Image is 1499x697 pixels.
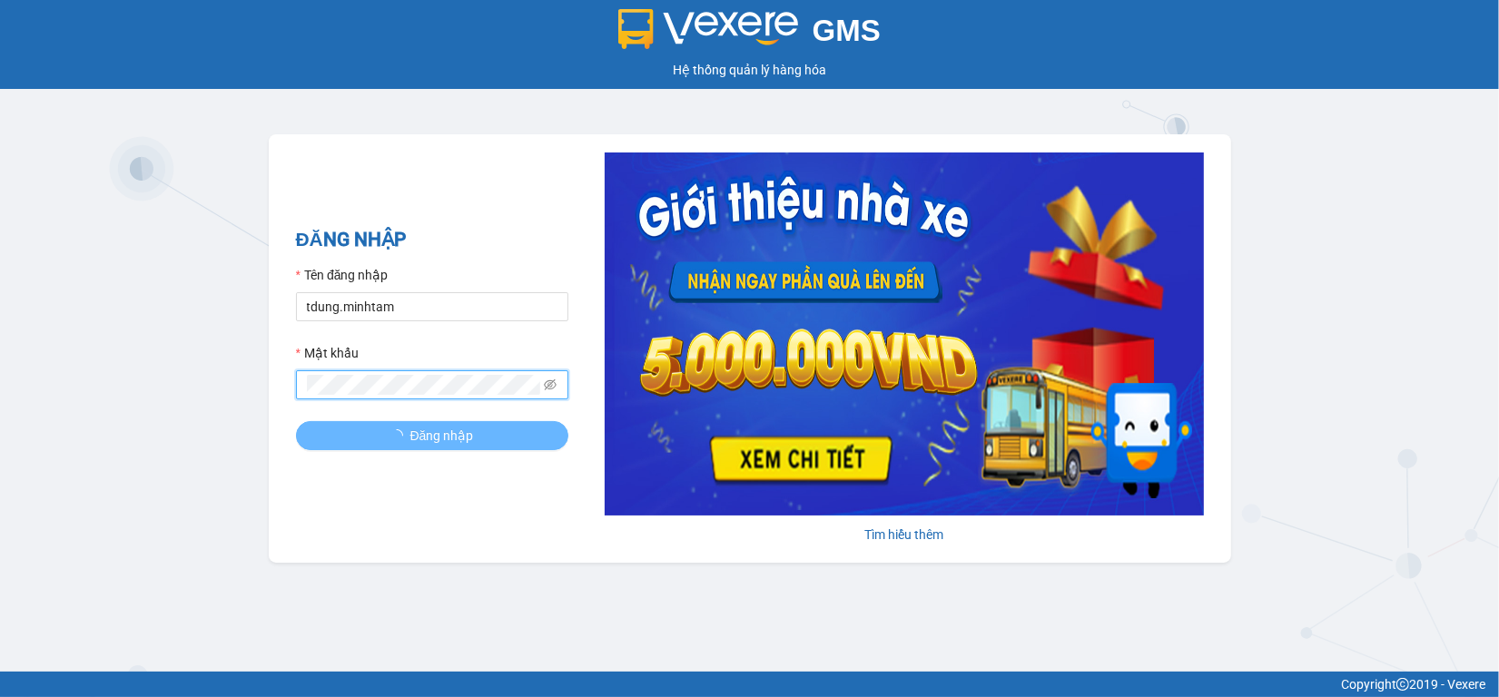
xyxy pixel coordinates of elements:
a: GMS [618,27,881,42]
div: Hệ thống quản lý hàng hóa [5,60,1494,80]
span: copyright [1396,678,1409,691]
span: GMS [813,14,881,47]
input: Mật khẩu [307,375,541,395]
label: Mật khẩu [296,343,359,363]
span: loading [390,429,410,442]
span: Đăng nhập [410,426,474,446]
input: Tên đăng nhập [296,292,568,321]
div: Tìm hiểu thêm [605,525,1204,545]
h2: ĐĂNG NHẬP [296,225,568,255]
img: logo 2 [618,9,798,49]
span: eye-invisible [544,378,557,391]
img: banner-0 [605,152,1204,515]
label: Tên đăng nhập [296,265,389,285]
div: Copyright 2019 - Vexere [14,674,1485,694]
button: Đăng nhập [296,421,568,450]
